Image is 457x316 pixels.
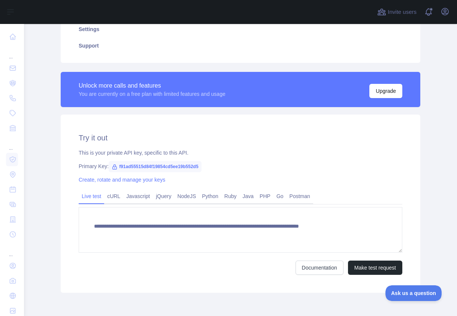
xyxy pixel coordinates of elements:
[296,261,343,275] a: Documentation
[388,8,417,16] span: Invite users
[79,81,226,90] div: Unlock more calls and features
[348,261,402,275] button: Make test request
[6,45,18,60] div: ...
[6,243,18,258] div: ...
[287,190,313,202] a: Postman
[79,90,226,98] div: You are currently on a free plan with limited features and usage
[221,190,240,202] a: Ruby
[123,190,153,202] a: Javascript
[104,190,123,202] a: cURL
[79,149,402,157] div: This is your private API key, specific to this API.
[109,161,202,172] span: f91ad55515d84f19854cd5ee19b552d5
[79,162,402,170] div: Primary Key:
[79,177,165,183] a: Create, rotate and manage your keys
[376,6,418,18] button: Invite users
[79,133,402,143] h2: Try it out
[79,190,104,202] a: Live test
[174,190,199,202] a: NodeJS
[240,190,257,202] a: Java
[199,190,221,202] a: Python
[70,37,411,54] a: Support
[6,136,18,151] div: ...
[153,190,174,202] a: jQuery
[70,21,411,37] a: Settings
[385,285,442,301] iframe: Toggle Customer Support
[273,190,287,202] a: Go
[369,84,402,98] button: Upgrade
[257,190,273,202] a: PHP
